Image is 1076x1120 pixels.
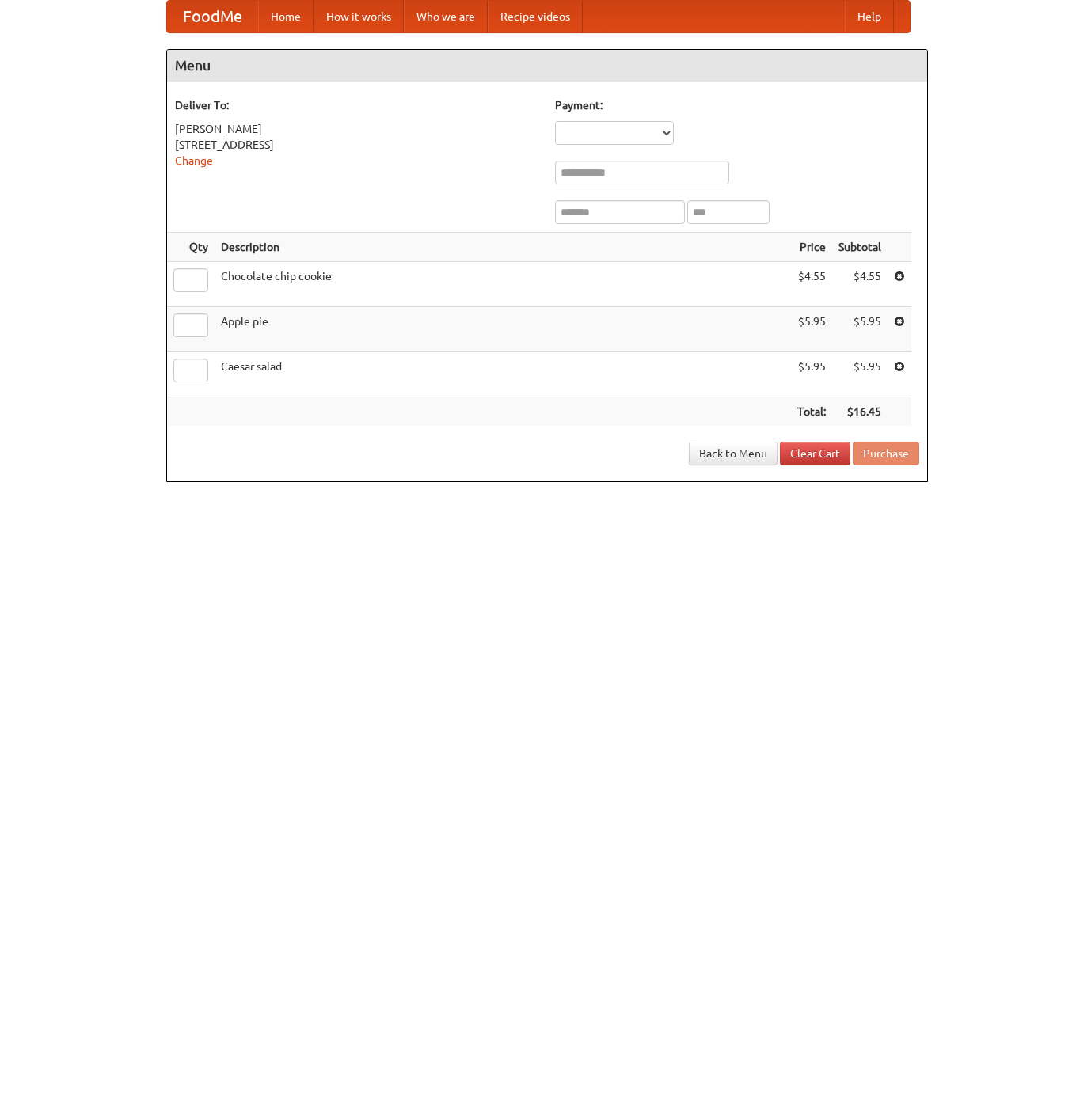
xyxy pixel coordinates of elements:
[488,1,583,32] a: Recipe videos
[404,1,488,32] a: Who we are
[832,233,888,262] th: Subtotal
[215,233,791,262] th: Description
[791,233,832,262] th: Price
[791,352,832,397] td: $5.95
[175,121,539,137] div: [PERSON_NAME]
[832,307,888,352] td: $5.95
[853,442,919,465] button: Purchase
[167,233,215,262] th: Qty
[791,397,832,427] th: Total:
[780,442,850,465] a: Clear Cart
[175,97,539,113] h5: Deliver To:
[215,307,791,352] td: Apple pie
[689,442,778,465] a: Back to Menu
[832,262,888,307] td: $4.55
[791,262,832,307] td: $4.55
[215,262,791,307] td: Chocolate chip cookie
[175,137,539,153] div: [STREET_ADDRESS]
[555,97,919,113] h5: Payment:
[215,352,791,397] td: Caesar salad
[791,307,832,352] td: $5.95
[167,50,927,82] h4: Menu
[845,1,894,32] a: Help
[314,1,404,32] a: How it works
[175,154,213,167] a: Change
[832,397,888,427] th: $16.45
[832,352,888,397] td: $5.95
[167,1,258,32] a: FoodMe
[258,1,314,32] a: Home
